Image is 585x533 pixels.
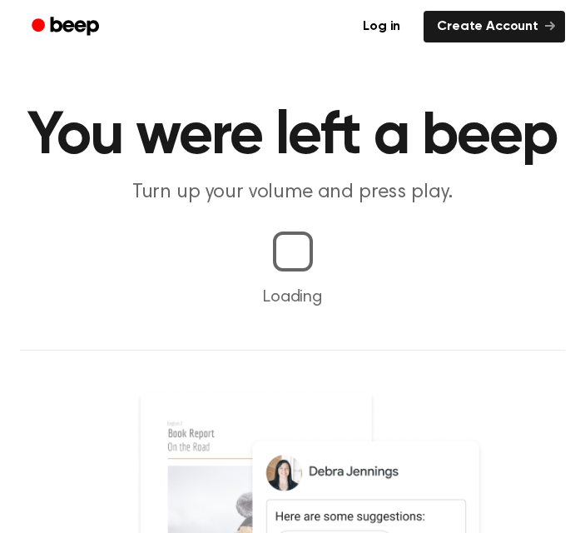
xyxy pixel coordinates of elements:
p: Turn up your volume and press play. [20,180,565,205]
p: Loading [20,285,565,310]
a: Log in [350,11,414,42]
a: Create Account [424,11,565,42]
h1: You were left a beep [20,107,565,167]
a: Beep [20,11,114,43]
